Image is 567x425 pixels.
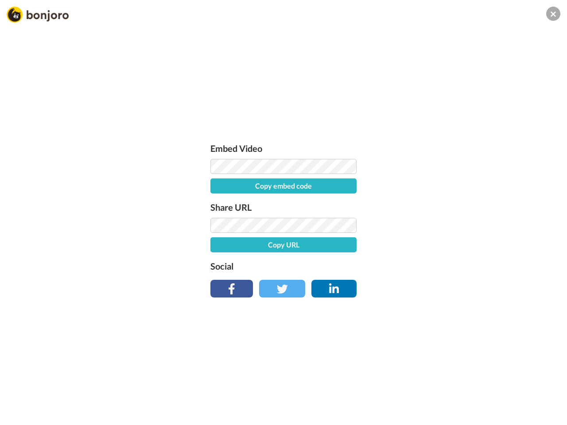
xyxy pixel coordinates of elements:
[210,237,357,252] button: Copy URL
[210,141,357,155] label: Embed Video
[7,7,69,23] img: Bonjoro Logo
[210,200,357,214] label: Share URL
[210,178,357,193] button: Copy embed code
[210,259,357,273] label: Social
